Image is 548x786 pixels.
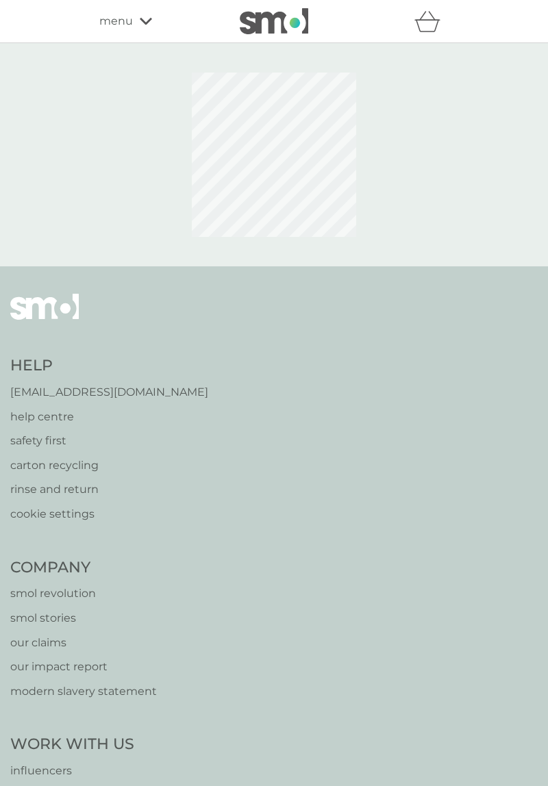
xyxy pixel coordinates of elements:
[10,408,208,426] a: help centre
[10,383,208,401] a: [EMAIL_ADDRESS][DOMAIN_NAME]
[10,658,157,676] a: our impact report
[10,355,208,377] h4: Help
[10,609,157,627] a: smol stories
[10,294,79,340] img: smol
[10,557,157,579] h4: Company
[240,8,308,34] img: smol
[10,634,157,652] a: our claims
[10,481,208,498] a: rinse and return
[10,432,208,450] a: safety first
[10,457,208,474] a: carton recycling
[10,734,134,755] h4: Work With Us
[99,12,133,30] span: menu
[10,585,157,603] a: smol revolution
[10,683,157,700] a: modern slavery statement
[10,762,134,780] a: influencers
[10,505,208,523] a: cookie settings
[414,8,449,35] div: basket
